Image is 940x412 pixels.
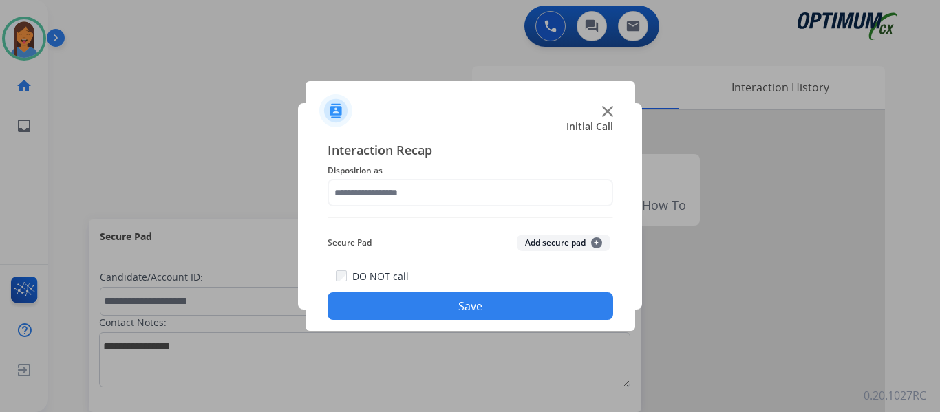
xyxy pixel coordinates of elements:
[328,235,372,251] span: Secure Pad
[328,292,613,320] button: Save
[517,235,610,251] button: Add secure pad+
[328,162,613,179] span: Disposition as
[328,217,613,218] img: contact-recap-line.svg
[319,94,352,127] img: contactIcon
[352,270,409,283] label: DO NOT call
[591,237,602,248] span: +
[328,140,613,162] span: Interaction Recap
[864,387,926,404] p: 0.20.1027RC
[566,120,613,133] span: Initial Call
